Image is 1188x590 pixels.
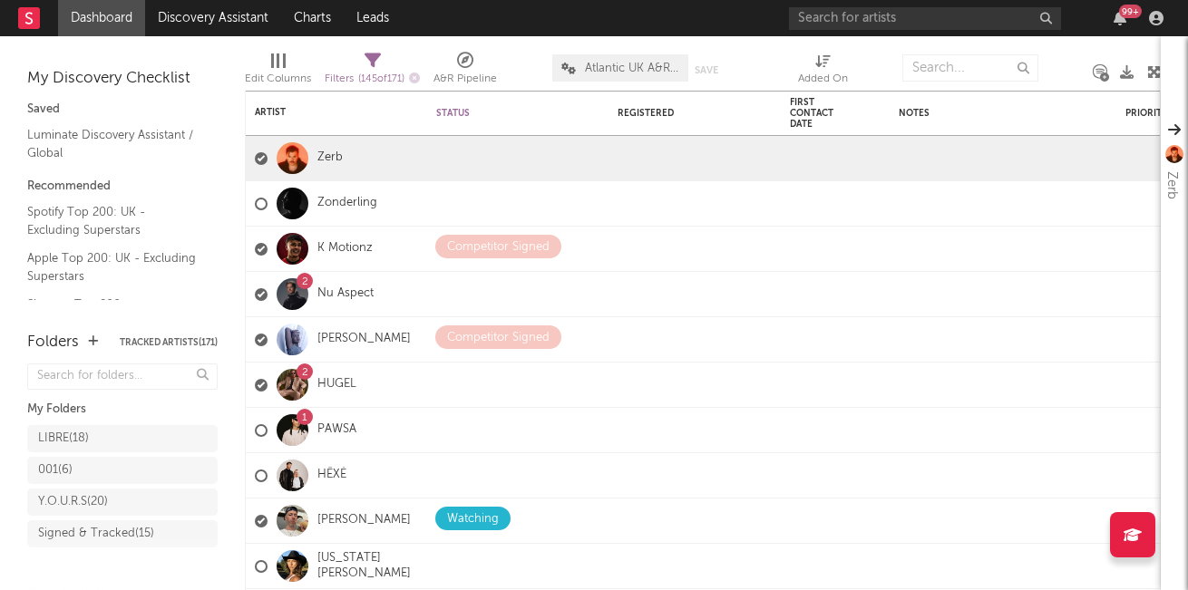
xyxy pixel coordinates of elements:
div: Edit Columns [245,68,311,90]
div: Signed & Tracked ( 15 ) [38,523,154,545]
input: Search for folders... [27,363,218,390]
a: [PERSON_NAME] [317,332,411,347]
div: Y.O.U.R.S ( 20 ) [38,491,108,513]
div: Zerb [1161,171,1183,199]
div: My Discovery Checklist [27,68,218,90]
a: Apple Top 200: UK - Excluding Superstars [27,248,200,285]
a: PAWSA [317,422,356,438]
a: 001(6) [27,457,218,484]
div: Added On [798,45,848,98]
div: First Contact Date [790,97,853,130]
a: [US_STATE][PERSON_NAME] [317,551,418,582]
div: 99 + [1119,5,1142,18]
a: LIBRE(18) [27,425,218,452]
a: Luminate Discovery Assistant / Global [27,125,200,162]
div: Filters [325,68,420,91]
button: Save [695,65,718,75]
div: 001 ( 6 ) [38,459,73,481]
div: Notes [899,108,1080,119]
a: Signed & Tracked(15) [27,520,218,547]
div: Added On [798,68,848,90]
a: Nu Aspect [317,286,374,302]
a: HUGEL [317,377,356,392]
div: Filters(145 of 171) [325,45,420,98]
a: Shazam Top 200: [GEOGRAPHIC_DATA] [27,295,200,332]
button: 99+ [1114,11,1126,25]
div: A&R Pipeline [433,68,497,90]
span: ( 145 of 171 ) [358,74,404,84]
a: HËXĖ [317,468,346,483]
div: Recommended [27,176,218,198]
div: Saved [27,99,218,121]
a: Zerb [317,150,343,166]
div: Registered [618,108,726,119]
div: My Folders [27,399,218,421]
div: LIBRE ( 18 ) [38,428,89,450]
button: Tracked Artists(171) [120,338,218,347]
div: Watching [447,508,499,530]
input: Search for artists [789,7,1061,30]
a: Spotify Top 200: UK - Excluding Superstars [27,202,200,239]
div: Competitor Signed [447,327,550,349]
a: K Motionz [317,241,373,256]
div: A&R Pipeline [433,45,497,98]
div: Status [436,108,554,119]
div: Artist [255,107,391,118]
a: [PERSON_NAME] [317,513,411,528]
div: Edit Columns [245,45,311,98]
input: Search... [902,54,1038,82]
a: Y.O.U.R.S(20) [27,488,218,516]
div: Folders [27,332,79,353]
span: Atlantic UK A&R Pipeline [585,63,679,74]
div: Competitor Signed [447,237,550,258]
a: Zonderling [317,196,377,211]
